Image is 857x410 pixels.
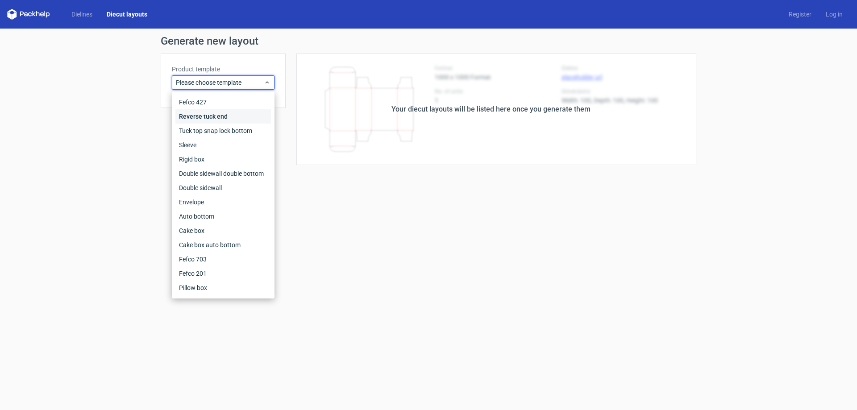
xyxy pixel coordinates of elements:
a: Dielines [64,10,100,19]
a: Diecut layouts [100,10,154,19]
label: Product template [172,65,275,74]
span: Please choose template [176,78,264,87]
div: Fefco 201 [175,266,271,281]
div: Cake box [175,224,271,238]
div: Tuck top snap lock bottom [175,124,271,138]
div: Cake box auto bottom [175,238,271,252]
div: Fefco 427 [175,95,271,109]
div: Pillow box [175,281,271,295]
div: Double sidewall [175,181,271,195]
div: Auto bottom [175,209,271,224]
div: Fefco 703 [175,252,271,266]
h1: Generate new layout [161,36,696,46]
div: Envelope [175,195,271,209]
div: Your diecut layouts will be listed here once you generate them [391,104,591,115]
div: Double sidewall double bottom [175,166,271,181]
div: Rigid box [175,152,271,166]
a: Log in [819,10,850,19]
div: Sleeve [175,138,271,152]
div: Reverse tuck end [175,109,271,124]
a: Register [782,10,819,19]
